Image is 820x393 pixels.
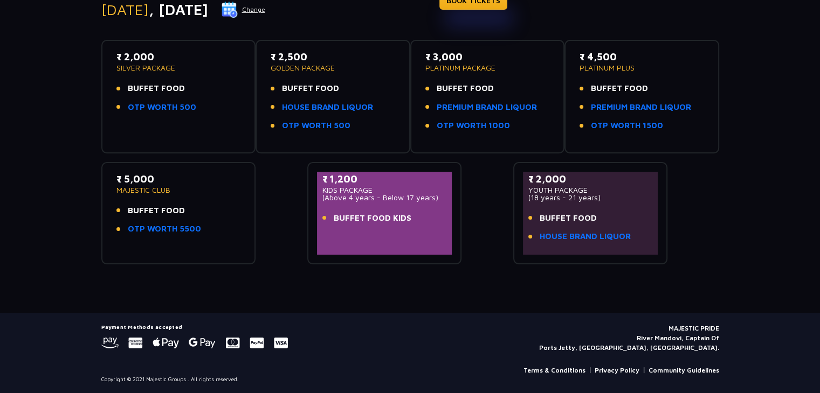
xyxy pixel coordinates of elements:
[528,194,653,201] p: (18 years - 21 years)
[322,186,447,194] p: KIDS PACKAGE
[128,82,185,95] span: BUFFET FOOD
[528,172,653,186] p: ₹ 2,000
[282,101,373,114] a: HOUSE BRAND LIQUOR
[116,64,241,72] p: SILVER PACKAGE
[334,212,411,224] span: BUFFET FOOD KIDS
[282,120,350,132] a: OTP WORTH 500
[591,82,648,95] span: BUFFET FOOD
[116,172,241,186] p: ₹ 5,000
[523,366,585,375] a: Terms & Conditions
[539,324,719,353] p: MAJESTIC PRIDE River Mandovi, Captain Of Ports Jetty, [GEOGRAPHIC_DATA], [GEOGRAPHIC_DATA].
[116,50,241,64] p: ₹ 2,000
[437,82,494,95] span: BUFFET FOOD
[271,64,395,72] p: GOLDEN PACKAGE
[128,101,196,114] a: OTP WORTH 500
[221,1,266,18] button: Change
[116,186,241,194] p: MAJESTIC CLUB
[437,101,537,114] a: PREMIUM BRAND LIQUOR
[591,101,691,114] a: PREMIUM BRAND LIQUOR
[425,64,550,72] p: PLATINUM PACKAGE
[128,223,201,235] a: OTP WORTH 5500
[649,366,719,375] a: Community Guidelines
[128,205,185,217] span: BUFFET FOOD
[101,375,239,383] p: Copyright © 2021 Majestic Groups . All rights reserved.
[282,82,339,95] span: BUFFET FOOD
[149,1,208,18] span: , [DATE]
[580,64,704,72] p: PLATINUM PLUS
[322,172,447,186] p: ₹ 1,200
[101,324,288,330] h5: Payment Methods accepted
[528,186,653,194] p: YOUTH PACKAGE
[580,50,704,64] p: ₹ 4,500
[101,1,149,18] span: [DATE]
[425,50,550,64] p: ₹ 3,000
[322,194,447,201] p: (Above 4 years - Below 17 years)
[437,120,510,132] a: OTP WORTH 1000
[540,212,597,224] span: BUFFET FOOD
[271,50,395,64] p: ₹ 2,500
[595,366,639,375] a: Privacy Policy
[591,120,663,132] a: OTP WORTH 1500
[540,230,631,243] a: HOUSE BRAND LIQUOR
